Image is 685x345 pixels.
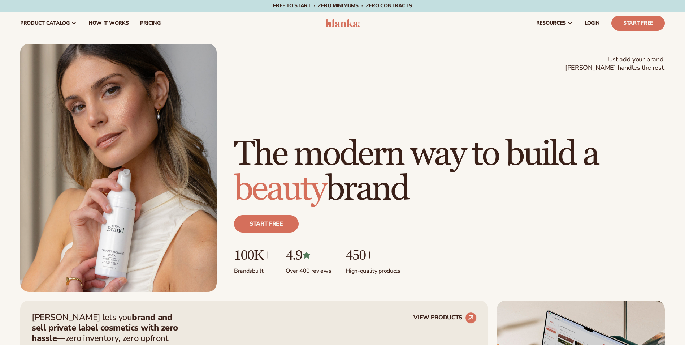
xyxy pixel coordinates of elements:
span: beauty [234,168,326,210]
img: Female holding tanning mousse. [20,44,217,292]
p: 450+ [346,247,400,263]
a: LOGIN [579,12,606,35]
span: LOGIN [585,20,600,26]
span: resources [536,20,566,26]
a: Start Free [611,16,665,31]
a: Start free [234,215,299,233]
a: VIEW PRODUCTS [413,312,477,324]
h1: The modern way to build a brand [234,137,665,206]
p: Over 400 reviews [286,263,331,275]
p: Brands built [234,263,271,275]
strong: brand and sell private label cosmetics with zero hassle [32,311,178,344]
p: 4.9 [286,247,331,263]
p: 100K+ [234,247,271,263]
img: logo [325,19,360,27]
span: Free to start · ZERO minimums · ZERO contracts [273,2,412,9]
a: resources [530,12,579,35]
a: How It Works [83,12,135,35]
span: product catalog [20,20,70,26]
a: product catalog [14,12,83,35]
p: High-quality products [346,263,400,275]
span: pricing [140,20,160,26]
span: How It Works [88,20,129,26]
a: pricing [134,12,166,35]
span: Just add your brand. [PERSON_NAME] handles the rest. [565,55,665,72]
